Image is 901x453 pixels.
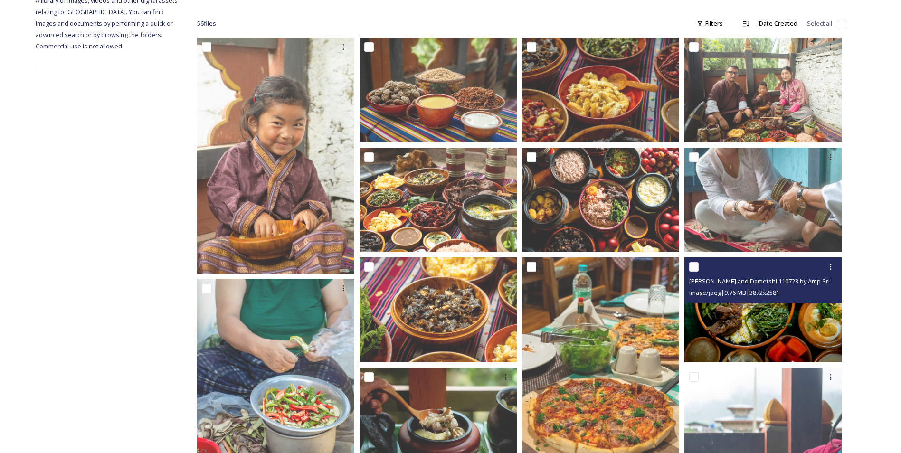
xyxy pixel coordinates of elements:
[522,38,679,142] img: Bumdeling 090723 by Amp Sripimanwat-9.jpg
[684,148,842,253] img: Bumdeling 090723 by Amp Sripimanwat-5.jpg
[197,38,354,274] img: Bumdeling 090723 by Amp Sripimanwat-160.jpg
[197,19,216,28] span: 56 file s
[360,257,517,362] img: Bumdeling 090723 by Amp Sripimanwat-110.jpg
[689,288,779,297] span: image/jpeg | 9.76 MB | 3872 x 2581
[684,257,842,362] img: Mongar and Dametshi 110723 by Amp Sripimanwat-540.jpg
[522,148,679,253] img: Khoma 130723 by Amp Sripimanwat-96.jpg
[689,276,879,285] span: [PERSON_NAME] and Dametshi 110723 by Amp Sripimanwat-540.jpg
[807,19,832,28] span: Select all
[360,148,517,253] img: Bumdeling 090723 by Amp Sripimanwat-130.jpg
[754,14,802,33] div: Date Created
[360,38,517,142] img: Bumdeling 090723 by Amp Sripimanwat-19.jpg
[692,14,728,33] div: Filters
[684,38,842,142] img: Bumdeling 090723 by Amp Sripimanwat-180.jpg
